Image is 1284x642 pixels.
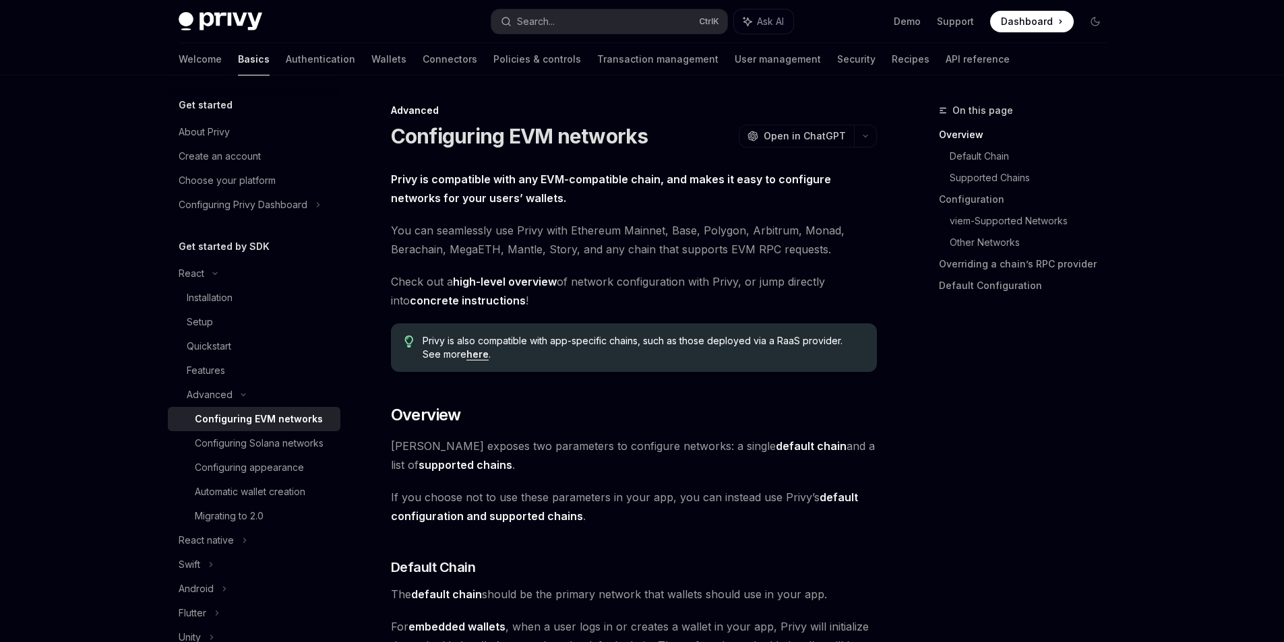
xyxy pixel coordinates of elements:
div: Installation [187,290,233,306]
span: [PERSON_NAME] exposes two parameters to configure networks: a single and a list of . [391,437,877,474]
div: Setup [187,314,213,330]
div: React [179,265,204,282]
span: Privy is also compatible with app-specific chains, such as those deployed via a RaaS provider. Se... [423,334,863,361]
h1: Configuring EVM networks [391,124,648,148]
div: Swift [179,556,200,573]
a: Welcome [179,43,222,75]
button: Search...CtrlK [491,9,727,34]
h5: Get started by SDK [179,238,270,255]
strong: embedded wallets [408,620,506,633]
a: Recipes [892,43,929,75]
span: On this page [952,102,1013,119]
span: You can seamlessly use Privy with Ethereum Mainnet, Base, Polygon, Arbitrum, Monad, Berachain, Me... [391,221,877,259]
a: here [466,348,489,360]
a: Dashboard [990,11,1074,32]
a: Configuration [939,189,1117,210]
a: Choose your platform [168,168,340,193]
a: Create an account [168,144,340,168]
div: Advanced [391,104,877,117]
a: supported chains [419,458,512,472]
span: If you choose not to use these parameters in your app, you can instead use Privy’s . [391,488,877,525]
a: Support [937,15,974,28]
div: Android [179,581,214,597]
a: Overview [939,124,1117,146]
span: Dashboard [1001,15,1053,28]
a: Installation [168,286,340,310]
strong: default chain [411,587,482,601]
a: Supported Chains [950,167,1117,189]
div: React native [179,532,234,548]
a: Migrating to 2.0 [168,504,340,528]
span: Ctrl K [699,16,719,27]
a: Quickstart [168,334,340,358]
div: Quickstart [187,338,231,354]
div: Advanced [187,387,233,403]
a: Default Chain [950,146,1117,167]
h5: Get started [179,97,233,113]
a: Wallets [371,43,406,75]
div: Configuring appearance [195,459,304,476]
a: Policies & controls [493,43,581,75]
button: Toggle dark mode [1084,11,1106,32]
a: concrete instructions [410,294,526,308]
div: About Privy [179,124,230,140]
a: Demo [894,15,921,28]
div: Choose your platform [179,172,276,189]
a: Authentication [286,43,355,75]
a: About Privy [168,120,340,144]
button: Open in ChatGPT [739,125,854,148]
div: Configuring Solana networks [195,435,324,451]
a: Connectors [423,43,477,75]
div: Configuring EVM networks [195,411,323,427]
a: default chain [776,439,847,453]
a: Configuring Solana networks [168,431,340,455]
svg: Tip [404,335,414,348]
a: Configuring appearance [168,455,340,480]
span: Ask AI [757,15,784,28]
a: User management [735,43,821,75]
a: Other Networks [950,232,1117,253]
div: Automatic wallet creation [195,484,305,500]
div: Configuring Privy Dashboard [179,197,307,213]
a: API reference [946,43,1010,75]
div: Create an account [179,148,261,164]
a: Overriding a chain’s RPC provider [939,253,1117,275]
div: Migrating to 2.0 [195,508,264,524]
a: Features [168,358,340,383]
img: dark logo [179,12,262,31]
a: high-level overview [453,275,557,289]
div: Flutter [179,605,206,621]
a: Automatic wallet creation [168,480,340,504]
a: Transaction management [597,43,719,75]
span: Default Chain [391,558,476,577]
div: Search... [517,13,555,30]
span: Overview [391,404,461,426]
span: The should be the primary network that wallets should use in your app. [391,585,877,604]
a: Default Configuration [939,275,1117,296]
a: Security [837,43,876,75]
span: Check out a of network configuration with Privy, or jump directly into ! [391,272,877,310]
button: Ask AI [734,9,793,34]
span: Open in ChatGPT [764,129,846,143]
a: Configuring EVM networks [168,407,340,431]
div: Features [187,362,225,379]
strong: Privy is compatible with any EVM-compatible chain, and makes it easy to configure networks for yo... [391,172,831,205]
a: Basics [238,43,270,75]
a: viem-Supported Networks [950,210,1117,232]
a: Setup [168,310,340,334]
